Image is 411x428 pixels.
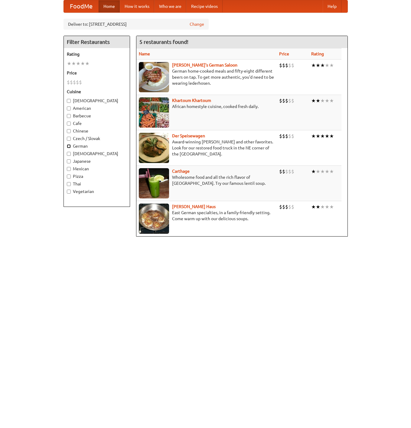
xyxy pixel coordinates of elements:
[291,97,294,104] li: $
[291,204,294,210] li: $
[291,133,294,139] li: $
[67,114,71,118] input: Barbecue
[279,133,282,139] li: $
[320,204,325,210] li: ★
[172,204,216,209] a: [PERSON_NAME] Haus
[67,158,127,164] label: Japanese
[139,62,169,92] img: esthers.jpg
[67,70,127,76] h5: Price
[67,113,127,119] label: Barbecue
[172,169,190,174] a: Carthage
[311,168,316,175] li: ★
[325,168,329,175] li: ★
[320,62,325,69] li: ★
[139,68,274,86] p: German home-cooked meals and fifty-eight different beers on tap. To get more authentic, you'd nee...
[316,204,320,210] li: ★
[67,159,71,163] input: Japanese
[139,39,188,45] ng-pluralize: 5 restaurants found!
[311,51,324,56] a: Rating
[67,136,127,142] label: Czech / Slovak
[67,143,127,149] label: German
[139,204,169,234] img: kohlhaus.jpg
[67,128,127,134] label: Chinese
[311,204,316,210] li: ★
[67,173,127,179] label: Pizza
[172,63,237,67] a: [PERSON_NAME]'s German Saloon
[67,122,71,126] input: Cafe
[67,167,71,171] input: Mexican
[291,168,294,175] li: $
[288,97,291,104] li: $
[67,89,127,95] h5: Cuisine
[79,79,82,86] li: $
[320,168,325,175] li: ★
[67,129,71,133] input: Chinese
[67,60,71,67] li: ★
[288,168,291,175] li: $
[139,133,169,163] img: speisewagen.jpg
[67,152,71,156] input: [DEMOGRAPHIC_DATA]
[67,98,127,104] label: [DEMOGRAPHIC_DATA]
[67,175,71,178] input: Pizza
[71,60,76,67] li: ★
[285,133,288,139] li: $
[190,21,204,27] a: Change
[311,133,316,139] li: ★
[70,79,73,86] li: $
[285,62,288,69] li: $
[329,133,334,139] li: ★
[291,62,294,69] li: $
[67,190,71,194] input: Vegetarian
[172,98,211,103] b: Khartoum Khartoum
[285,168,288,175] li: $
[64,19,209,30] div: Deliver to: [STREET_ADDRESS]
[139,174,274,186] p: Wholesome food and all the rich flavor of [GEOGRAPHIC_DATA]. Try our famous lentil soup.
[282,168,285,175] li: $
[323,0,341,12] a: Help
[282,204,285,210] li: $
[67,144,71,148] input: German
[85,60,90,67] li: ★
[172,133,205,138] b: Der Speisewagen
[279,97,282,104] li: $
[316,168,320,175] li: ★
[282,97,285,104] li: $
[67,151,127,157] label: [DEMOGRAPHIC_DATA]
[67,105,127,111] label: American
[67,99,71,103] input: [DEMOGRAPHIC_DATA]
[279,62,282,69] li: $
[67,79,70,86] li: $
[76,79,79,86] li: $
[120,0,154,12] a: How it works
[67,188,127,194] label: Vegetarian
[279,204,282,210] li: $
[67,51,127,57] h5: Rating
[186,0,223,12] a: Recipe videos
[316,133,320,139] li: ★
[139,97,169,128] img: khartoum.jpg
[320,133,325,139] li: ★
[325,133,329,139] li: ★
[311,62,316,69] li: ★
[64,36,130,48] h4: Filter Restaurants
[325,97,329,104] li: ★
[316,97,320,104] li: ★
[329,97,334,104] li: ★
[80,60,85,67] li: ★
[73,79,76,86] li: $
[67,181,127,187] label: Thai
[279,168,282,175] li: $
[67,137,71,141] input: Czech / Slovak
[329,168,334,175] li: ★
[67,120,127,126] label: Cafe
[139,139,274,157] p: Award-winning [PERSON_NAME] and other favorites. Look for our restored food truck in the NE corne...
[139,103,274,109] p: African homestyle cuisine, cooked fresh daily.
[282,62,285,69] li: $
[64,0,99,12] a: FoodMe
[320,97,325,104] li: ★
[285,97,288,104] li: $
[288,133,291,139] li: $
[288,204,291,210] li: $
[325,204,329,210] li: ★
